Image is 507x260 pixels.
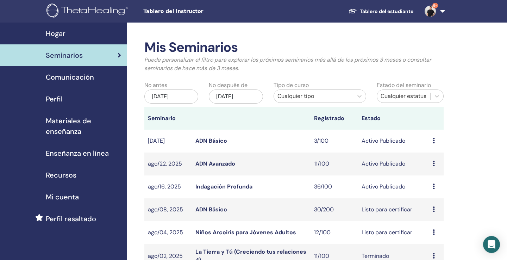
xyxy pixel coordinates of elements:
[143,8,249,15] span: Tablero del instructor
[358,153,429,175] td: Activo Publicado
[432,3,438,8] span: 9+
[46,170,76,180] span: Recursos
[46,116,121,137] span: Materiales de enseñanza
[46,94,63,104] span: Perfil
[274,81,309,89] label: Tipo de curso
[144,130,192,153] td: [DATE]
[358,107,429,130] th: Estado
[483,236,500,253] div: Open Intercom Messenger
[209,81,248,89] label: No después de
[311,198,358,221] td: 30/200
[46,72,94,82] span: Comunicación
[144,107,192,130] th: Seminario
[195,160,235,167] a: ADN Avanzado
[358,198,429,221] td: Listo para certificar
[425,6,436,17] img: default.jpg
[343,5,419,18] a: Tablero del estudiante
[144,56,444,73] p: Puede personalizar el filtro para explorar los próximos seminarios más allá de los próximos 3 mes...
[46,213,96,224] span: Perfil resaltado
[144,89,198,104] div: [DATE]
[209,89,263,104] div: [DATE]
[358,175,429,198] td: Activo Publicado
[144,39,444,56] h2: Mis Seminarios
[358,130,429,153] td: Activo Publicado
[144,153,192,175] td: ago/22, 2025
[46,192,79,202] span: Mi cuenta
[46,4,131,19] img: logo.png
[381,92,427,100] div: Cualquier estatus
[144,198,192,221] td: ago/08, 2025
[46,28,65,39] span: Hogar
[349,8,357,14] img: graduation-cap-white.svg
[195,183,252,190] a: Indagación Profunda
[311,175,358,198] td: 36/100
[377,81,431,89] label: Estado del seminario
[46,50,83,61] span: Seminarios
[144,81,167,89] label: No antes
[195,206,227,213] a: ADN Básico
[46,148,109,159] span: Enseñanza en línea
[311,130,358,153] td: 3/100
[144,175,192,198] td: ago/16, 2025
[311,221,358,244] td: 12/100
[144,221,192,244] td: ago/04, 2025
[195,137,227,144] a: ADN Básico
[195,229,296,236] a: Niños Arcoiris para Jóvenes Adultos
[358,221,429,244] td: Listo para certificar
[311,153,358,175] td: 11/100
[311,107,358,130] th: Registrado
[277,92,349,100] div: Cualquier tipo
